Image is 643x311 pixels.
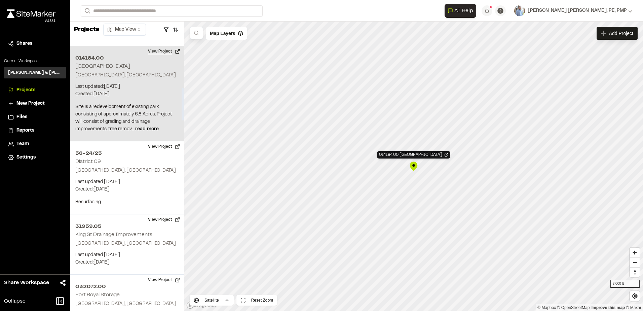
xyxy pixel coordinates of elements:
h2: 032072.00 [75,283,179,291]
span: Add Project [609,30,633,37]
span: Zoom out [630,258,640,267]
a: Team [8,140,62,148]
span: Reset bearing to north [630,268,640,277]
p: Last updated: [DATE] [75,83,179,91]
canvas: Map [184,22,643,311]
h2: 31959.05 [75,222,179,231]
p: Resurfacing [75,199,179,206]
button: Find my location [630,291,640,301]
div: Open AI Assistant [445,4,479,18]
a: New Project [8,100,62,107]
h2: 014184.00 [75,54,179,62]
a: Maxar [626,305,641,310]
button: [PERSON_NAME] [PERSON_NAME], PE, PMP [514,5,632,16]
button: Zoom out [630,257,640,267]
h3: [PERSON_NAME] & [PERSON_NAME] Inc. [8,70,62,76]
a: Settings [8,154,62,161]
h2: District 09 [75,159,101,164]
a: Reports [8,127,62,134]
h2: Port Royal Storage [75,292,120,297]
button: View Project [144,46,184,57]
a: Projects [8,87,62,94]
span: read more [135,127,159,131]
p: [GEOGRAPHIC_DATA], [GEOGRAPHIC_DATA] [75,72,179,79]
span: [PERSON_NAME] [PERSON_NAME], PE, PMP [528,7,627,14]
span: Share Workspace [4,279,49,287]
div: Oh geez...please don't... [7,18,55,24]
div: Map marker [409,161,419,171]
p: Last updated: [DATE] [75,178,179,186]
p: [GEOGRAPHIC_DATA], [GEOGRAPHIC_DATA] [75,240,179,247]
span: Collapse [4,297,26,305]
button: Reset bearing to north [630,267,640,277]
span: Team [16,140,29,148]
span: Reports [16,127,34,134]
a: Mapbox logo [186,301,216,309]
span: Settings [16,154,36,161]
span: Map Layers [210,30,235,37]
span: Files [16,113,27,121]
span: New Project [16,100,45,107]
a: Map feedback [592,305,625,310]
img: User [514,5,525,16]
h2: [GEOGRAPHIC_DATA] [75,64,130,69]
div: 2,000 ft [610,280,640,288]
button: View Project [144,214,184,225]
button: Search [81,5,93,16]
span: AI Help [454,7,473,15]
p: Current Workspace [4,58,66,64]
span: Projects [16,87,35,94]
a: OpenStreetMap [557,305,590,310]
a: Mapbox [537,305,556,310]
button: Reset Zoom [236,295,277,306]
div: Open Project [377,151,450,159]
p: Created: [DATE] [75,259,179,266]
p: Site is a redevelopment of existing park consisting of approximately 6.8 Acres. Project will cons... [75,103,179,133]
p: Projects [74,25,99,34]
span: Shares [16,40,32,47]
a: Shares [8,40,62,47]
p: [GEOGRAPHIC_DATA], [GEOGRAPHIC_DATA] [75,167,179,174]
button: Satellite [190,295,234,306]
p: Created: [DATE] [75,91,179,98]
a: Files [8,113,62,121]
button: Zoom in [630,248,640,257]
button: View Project [144,275,184,285]
p: [GEOGRAPHIC_DATA], [GEOGRAPHIC_DATA] [75,300,179,308]
button: Open AI Assistant [445,4,476,18]
h2: King St Drainage Improvements [75,232,152,237]
button: View Project [144,141,184,152]
img: rebrand.png [7,9,55,18]
p: Last updated: [DATE] [75,251,179,259]
p: Created: [DATE] [75,186,179,193]
h2: 56-24/25 [75,149,179,158]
